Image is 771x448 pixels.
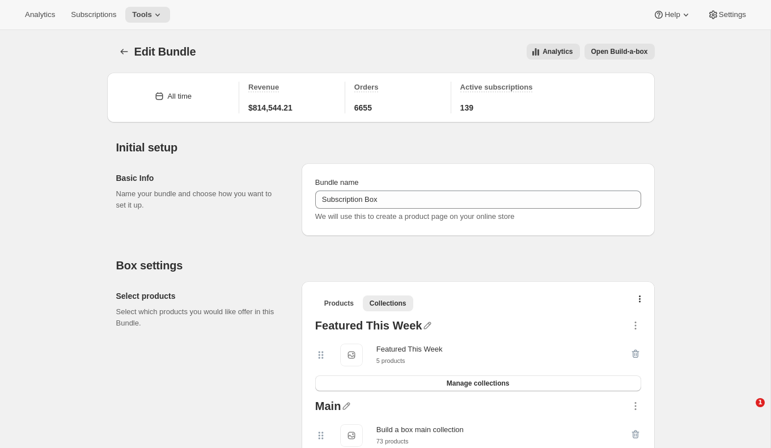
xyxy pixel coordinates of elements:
[324,299,354,308] span: Products
[25,10,55,19] span: Analytics
[64,7,123,23] button: Subscriptions
[315,191,641,209] input: ie. Smoothie box
[116,188,283,211] p: Name your bundle and choose how you want to set it up.
[116,44,132,60] button: Bundles
[370,299,406,308] span: Collections
[646,7,698,23] button: Help
[354,102,372,113] span: 6655
[315,212,515,221] span: We will use this to create a product page on your online store
[756,398,765,407] span: 1
[315,178,359,187] span: Bundle name
[248,102,293,113] span: $814,544.21
[134,45,196,58] span: Edit Bundle
[116,172,283,184] h2: Basic Info
[527,44,579,60] button: View all analytics related to this specific bundles, within certain timeframes
[460,102,473,113] span: 139
[354,83,379,91] span: Orders
[584,44,655,60] button: View links to open the build-a-box on the online store
[719,10,746,19] span: Settings
[116,141,655,154] h2: Initial setup
[315,320,422,335] div: Featured This Week
[116,259,655,272] h2: Box settings
[248,83,279,91] span: Revenue
[701,7,753,23] button: Settings
[376,357,405,364] small: 5 products
[167,91,192,102] div: All time
[447,379,510,388] span: Manage collections
[116,306,283,329] p: Select which products you would like offer in this Bundle.
[460,83,533,91] span: Active subscriptions
[543,47,573,56] span: Analytics
[71,10,116,19] span: Subscriptions
[376,424,464,436] div: Build a box main collection
[125,7,170,23] button: Tools
[132,10,152,19] span: Tools
[376,344,443,355] div: Featured This Week
[315,375,641,391] button: Manage collections
[732,398,760,425] iframe: Intercom live chat
[664,10,680,19] span: Help
[591,47,648,56] span: Open Build-a-box
[18,7,62,23] button: Analytics
[376,438,409,445] small: 73 products
[116,290,283,302] h2: Select products
[315,400,341,415] div: Main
